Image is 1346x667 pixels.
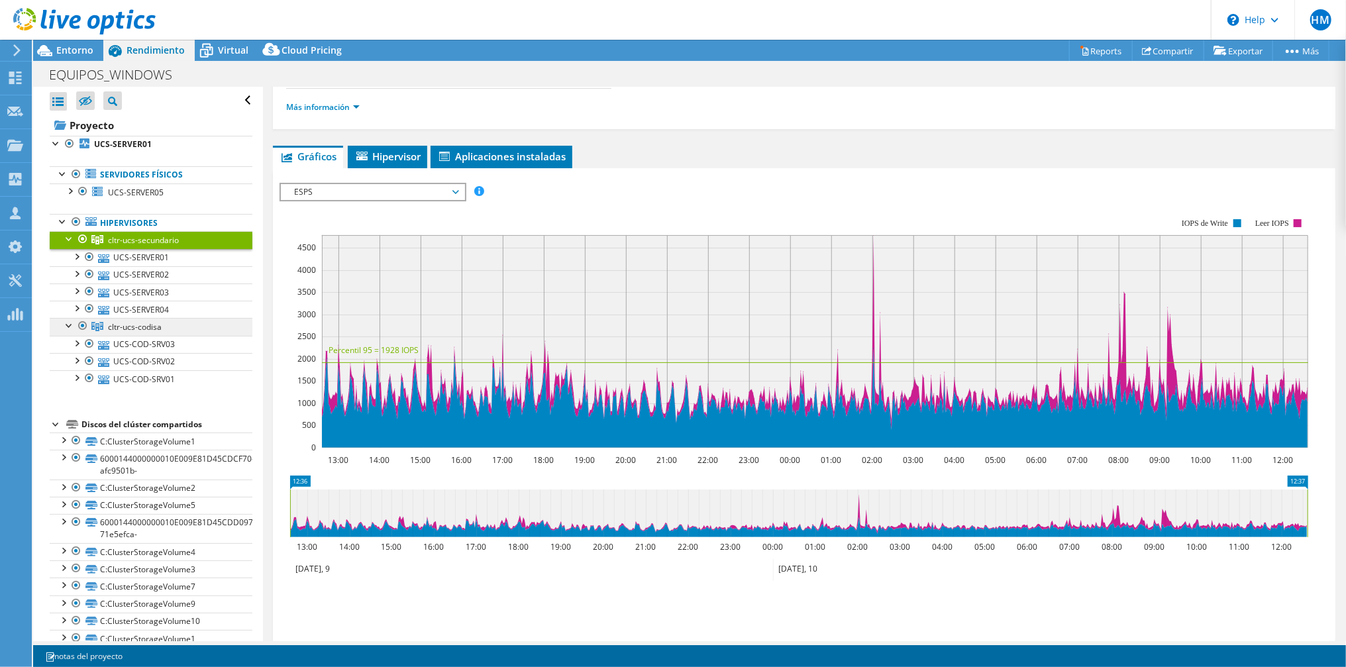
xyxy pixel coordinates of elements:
[1144,541,1165,552] text: 09:00
[739,454,759,466] text: 23:00
[1182,219,1228,228] text: IOPS de Write
[81,417,252,433] div: Discos del clúster compartidos
[50,433,252,450] a: C:ClusterStorageVolume1
[847,541,868,552] text: 02:00
[508,541,529,552] text: 18:00
[1229,541,1249,552] text: 11:00
[1227,14,1239,26] svg: \n
[297,286,316,297] text: 3500
[635,541,656,552] text: 21:00
[127,44,185,56] span: Rendimiento
[50,543,252,560] a: C:ClusterStorageVolume4
[50,183,252,201] a: UCS-SERVER05
[1255,219,1289,228] text: Leer IOPS
[698,454,718,466] text: 22:00
[574,454,595,466] text: 19:00
[1102,541,1122,552] text: 08:00
[1026,454,1047,466] text: 06:00
[720,541,741,552] text: 23:00
[451,454,472,466] text: 16:00
[492,454,513,466] text: 17:00
[50,318,252,335] a: cltr-ucs-codisa
[805,541,825,552] text: 01:00
[762,541,783,552] text: 00:00
[297,375,316,386] text: 1500
[339,541,360,552] text: 14:00
[50,166,252,183] a: Servidores físicos
[50,613,252,630] a: C:ClusterStorageVolume10
[287,184,458,200] span: ESPS
[297,264,316,276] text: 4000
[903,454,923,466] text: 03:00
[381,541,401,552] text: 15:00
[1069,40,1133,61] a: Reports
[286,101,360,113] a: Más información
[974,541,995,552] text: 05:00
[43,68,193,82] h1: EQUIPOS_WINDOWS
[50,214,252,231] a: Hipervisores
[466,541,486,552] text: 17:00
[50,578,252,595] a: C:ClusterStorageVolume7
[550,541,571,552] text: 19:00
[50,450,252,479] a: 6000144000000010E009E81D45CDCF70-afc9501b-
[1132,40,1204,61] a: Compartir
[50,115,252,136] a: Proyecto
[50,595,252,613] a: C:ClusterStorageVolume9
[297,242,316,253] text: 4500
[50,480,252,497] a: C:ClusterStorageVolume2
[50,283,252,301] a: UCS-SERVER03
[50,560,252,578] a: C:ClusterStorageVolume3
[50,231,252,248] a: cltr-ucs-secundario
[50,136,252,153] a: UCS-SERVER01
[369,454,389,466] text: 14:00
[593,541,613,552] text: 20:00
[780,454,800,466] text: 00:00
[944,454,964,466] text: 04:00
[1067,454,1088,466] text: 07:00
[108,187,164,198] span: UCS-SERVER05
[50,514,252,543] a: 6000144000000010E009E81D45CDD097-71e5efca-
[932,541,953,552] text: 04:00
[297,353,316,364] text: 2000
[678,541,698,552] text: 22:00
[50,249,252,266] a: UCS-SERVER01
[50,630,252,647] a: C:ClusterStorageVolume1
[108,234,179,246] span: cltr-ucs-secundario
[1310,9,1331,30] span: HM
[297,331,316,342] text: 2500
[328,454,348,466] text: 13:00
[94,138,152,150] b: UCS-SERVER01
[108,321,162,333] span: cltr-ucs-codisa
[533,454,554,466] text: 18:00
[862,454,882,466] text: 02:00
[218,44,248,56] span: Virtual
[1271,541,1292,552] text: 12:00
[1186,541,1207,552] text: 10:00
[311,442,316,453] text: 0
[423,541,444,552] text: 16:00
[36,648,132,664] a: notas del proyecto
[1272,40,1329,61] a: Más
[50,266,252,283] a: UCS-SERVER02
[50,497,252,514] a: C:ClusterStorageVolume5
[282,44,342,56] span: Cloud Pricing
[50,336,252,353] a: UCS-COD-SRV03
[297,309,316,320] text: 3000
[329,344,419,356] text: Percentil 95 = 1928 IOPS
[410,454,431,466] text: 15:00
[985,454,1006,466] text: 05:00
[1190,454,1211,466] text: 10:00
[50,353,252,370] a: UCS-COD-SRV02
[437,150,566,163] span: Aplicaciones instaladas
[890,541,910,552] text: 03:00
[1272,454,1293,466] text: 12:00
[280,150,336,163] span: Gráficos
[656,454,677,466] text: 21:00
[1231,454,1252,466] text: 11:00
[50,370,252,387] a: UCS-COD-SRV01
[297,541,317,552] text: 13:00
[1059,541,1080,552] text: 07:00
[1108,454,1129,466] text: 08:00
[50,301,252,318] a: UCS-SERVER04
[56,44,93,56] span: Entorno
